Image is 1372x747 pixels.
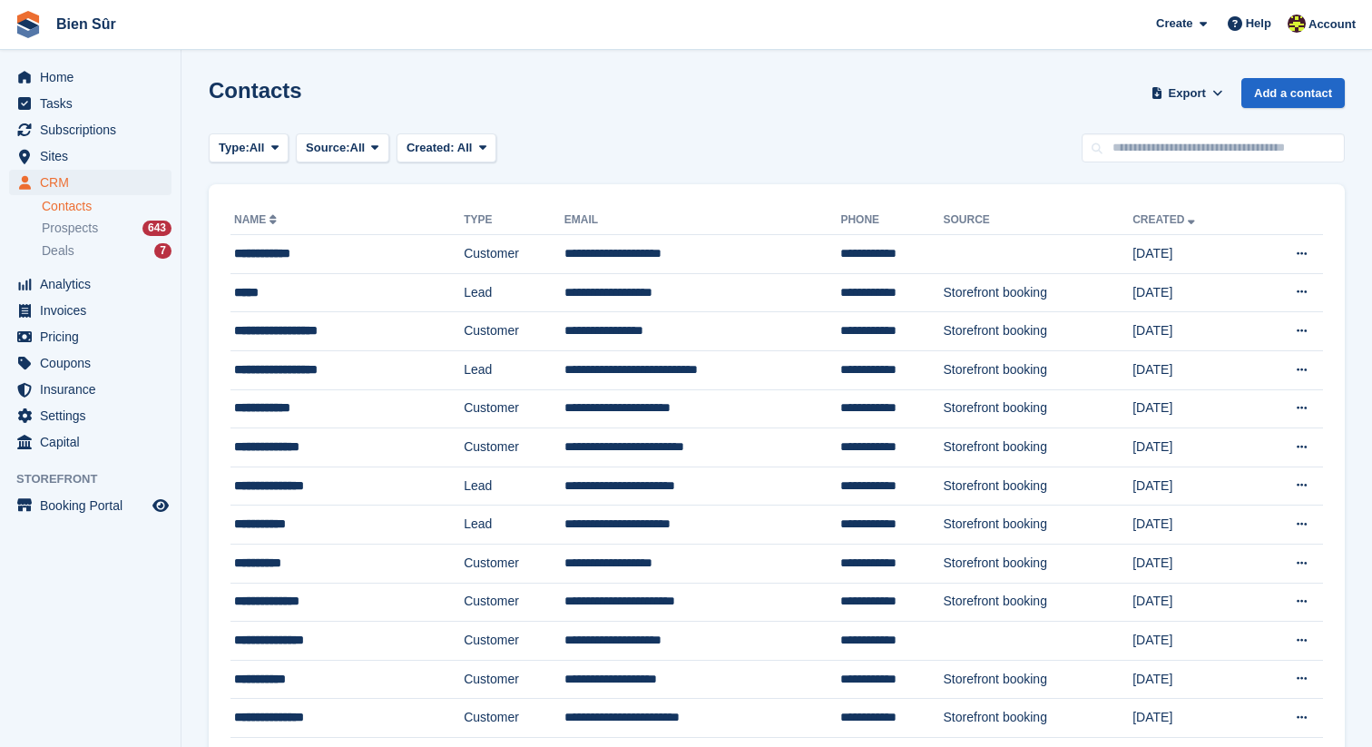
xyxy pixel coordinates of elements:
span: Source: [306,139,349,157]
a: menu [9,271,171,297]
span: Home [40,64,149,90]
span: Pricing [40,324,149,349]
span: Capital [40,429,149,455]
a: menu [9,64,171,90]
a: menu [9,429,171,455]
td: Customer [464,583,564,622]
span: Create [1156,15,1192,33]
span: Help [1246,15,1271,33]
td: Customer [464,389,564,428]
span: Booking Portal [40,493,149,518]
td: [DATE] [1132,467,1253,506]
td: Storefront booking [944,660,1133,699]
td: Customer [464,622,564,661]
a: menu [9,298,171,323]
span: All [250,139,265,157]
td: [DATE] [1132,699,1253,738]
span: Analytics [40,271,149,297]
td: [DATE] [1132,428,1253,467]
td: [DATE] [1132,235,1253,274]
td: Lead [464,506,564,545]
td: Customer [464,235,564,274]
span: All [457,141,473,154]
a: menu [9,117,171,143]
td: [DATE] [1132,506,1253,545]
td: Storefront booking [944,273,1133,312]
button: Created: All [397,133,496,163]
h1: Contacts [209,78,302,103]
span: Storefront [16,470,181,488]
td: [DATE] [1132,350,1253,389]
button: Source: All [296,133,389,163]
span: CRM [40,170,149,195]
td: Storefront booking [944,350,1133,389]
td: [DATE] [1132,622,1253,661]
th: Source [944,206,1133,235]
a: Prospects 643 [42,219,171,238]
span: Deals [42,242,74,260]
td: Storefront booking [944,583,1133,622]
a: menu [9,493,171,518]
td: Storefront booking [944,312,1133,351]
td: [DATE] [1132,583,1253,622]
td: Storefront booking [944,467,1133,506]
td: [DATE] [1132,273,1253,312]
a: Preview store [150,495,171,516]
a: menu [9,91,171,116]
td: Customer [464,544,564,583]
span: Prospects [42,220,98,237]
img: Marie Tran [1288,15,1306,33]
td: Storefront booking [944,389,1133,428]
span: Created: [407,141,455,154]
a: menu [9,324,171,349]
a: Name [234,213,280,226]
td: [DATE] [1132,312,1253,351]
td: Lead [464,467,564,506]
th: Phone [840,206,943,235]
span: Insurance [40,377,149,402]
td: Customer [464,312,564,351]
span: Export [1169,84,1206,103]
a: Contacts [42,198,171,215]
button: Type: All [209,133,289,163]
td: Storefront booking [944,506,1133,545]
th: Type [464,206,564,235]
span: Invoices [40,298,149,323]
a: menu [9,403,171,428]
td: Storefront booking [944,699,1133,738]
td: Storefront booking [944,544,1133,583]
td: Storefront booking [944,428,1133,467]
img: stora-icon-8386f47178a22dfd0bd8f6a31ec36ba5ce8667c1dd55bd0f319d3a0aa187defe.svg [15,11,42,38]
a: menu [9,143,171,169]
span: Subscriptions [40,117,149,143]
a: menu [9,350,171,376]
td: [DATE] [1132,389,1253,428]
td: Lead [464,350,564,389]
a: Bien Sûr [49,9,123,39]
td: Customer [464,428,564,467]
td: Customer [464,699,564,738]
div: 7 [154,243,171,259]
td: Lead [464,273,564,312]
span: Tasks [40,91,149,116]
span: Account [1308,15,1356,34]
span: Settings [40,403,149,428]
span: Coupons [40,350,149,376]
td: Customer [464,660,564,699]
a: menu [9,377,171,402]
span: Sites [40,143,149,169]
a: Created [1132,213,1199,226]
a: menu [9,170,171,195]
div: 643 [142,221,171,236]
td: [DATE] [1132,544,1253,583]
a: Add a contact [1241,78,1345,108]
a: Deals 7 [42,241,171,260]
td: [DATE] [1132,660,1253,699]
span: All [350,139,366,157]
button: Export [1147,78,1227,108]
th: Email [564,206,841,235]
span: Type: [219,139,250,157]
